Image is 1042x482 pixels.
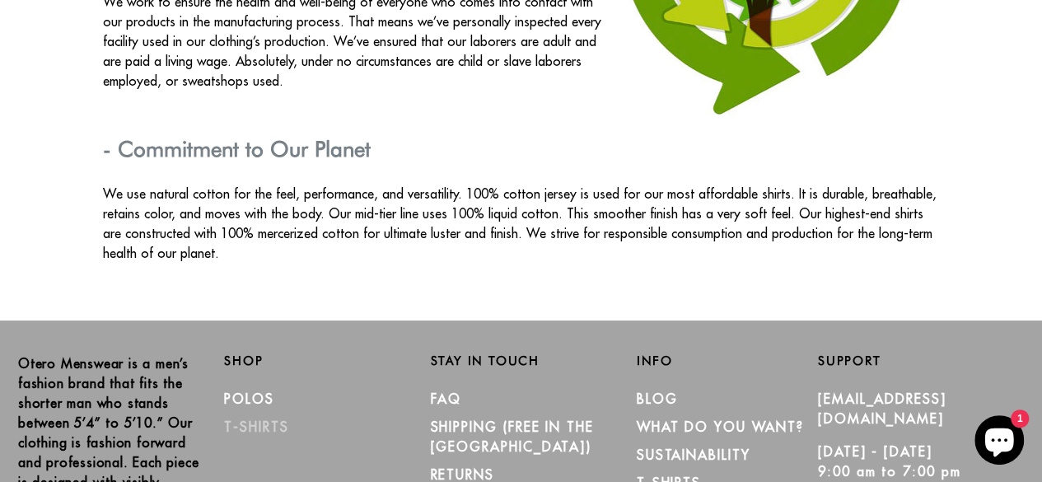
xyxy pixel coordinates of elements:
[103,184,940,263] p: We use natural cotton for the feel, performance, and versatility. 100% cotton jersey is used for ...
[430,419,593,455] a: SHIPPING (Free in the [GEOGRAPHIC_DATA])
[637,391,678,407] a: Blog
[818,353,1024,368] h2: Support
[637,419,804,435] a: What Do You Want?
[637,447,750,463] a: Sustainability
[224,353,405,368] h2: Shop
[103,136,940,161] h3: - Commitment to Our Planet
[430,391,461,407] a: FAQ
[818,391,946,427] a: [EMAIL_ADDRESS][DOMAIN_NAME]
[224,419,288,435] a: T-Shirts
[637,353,818,368] h2: Info
[818,442,999,481] p: [DATE] - [DATE] 9:00 am to 7:00 pm
[430,353,611,368] h2: Stay in Touch
[224,391,274,407] a: Polos
[970,415,1029,469] inbox-online-store-chat: Shopify online store chat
